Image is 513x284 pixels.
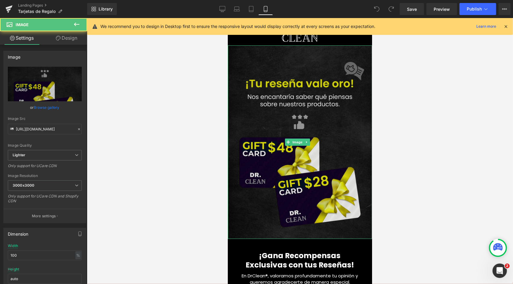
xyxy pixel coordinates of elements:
[215,3,230,15] a: Desktop
[75,251,81,259] div: %
[385,3,397,15] button: Redo
[426,3,457,15] a: Preview
[8,194,82,207] div: Only support for UCare CDN and Shopify CDN
[13,153,25,157] b: Lighter
[8,51,20,60] div: Image
[8,250,82,260] input: auto
[8,228,29,237] div: Dimension
[8,267,19,271] div: Height
[45,31,88,45] a: Design
[12,233,133,252] h1: ¡Gana Recompensas Exclusivas con tus Reseñas!
[100,23,375,30] p: We recommend you to design in Desktop first to ensure the responsive layout would display correct...
[64,121,76,128] span: Image
[13,183,34,188] b: 3000x3000
[8,163,82,172] div: Only support for UCare CDN
[8,143,82,148] div: Image Quality
[14,255,130,267] span: En DrClean®, valoramos profundamente tu opinión y queremos agradecerte de manera especial.
[258,3,273,15] a: Mobile
[18,9,56,14] span: Tarjetas de Regalo
[8,274,82,284] input: auto
[87,3,117,15] a: New Library
[34,102,60,113] a: Browse gallery
[371,3,383,15] button: Undo
[467,7,482,11] span: Publish
[8,104,82,111] div: or
[76,121,82,128] a: Expand / Collapse
[244,3,258,15] a: Tablet
[505,264,510,268] span: 2
[32,213,56,219] p: More settings
[18,3,87,8] a: Landing Pages
[8,124,82,134] input: Link
[407,6,417,12] span: Save
[460,3,496,15] button: Publish
[4,209,86,223] button: More settings
[230,3,244,15] a: Laptop
[8,117,82,121] div: Image Src
[499,3,511,15] button: More
[474,23,499,30] a: Learn more
[493,264,507,278] iframe: Intercom live chat
[8,174,82,178] div: Image Resolution
[8,244,18,248] div: Width
[99,6,113,12] span: Library
[434,6,450,12] span: Preview
[16,22,29,27] span: Image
